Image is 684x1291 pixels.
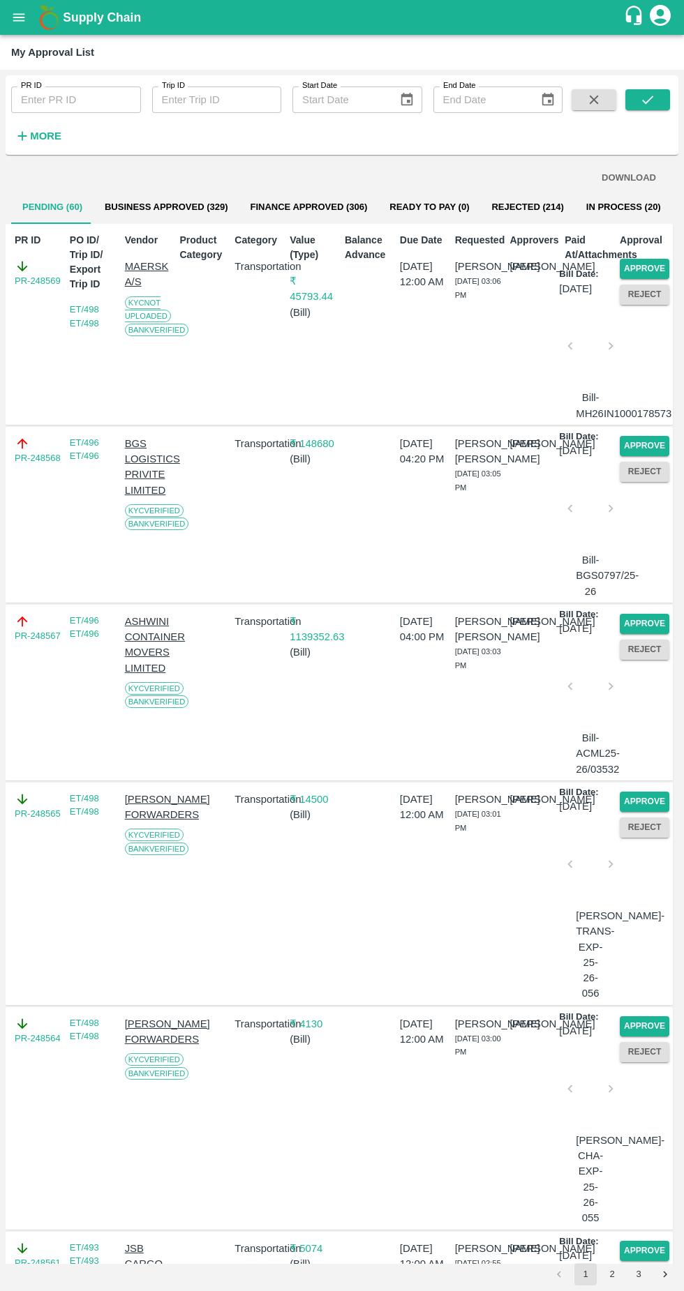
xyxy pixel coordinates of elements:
[510,614,559,629] p: [PERSON_NAME]
[290,807,339,822] p: ( Bill )
[70,304,99,329] a: ET/498 ET/498
[559,786,598,799] p: Bill Date:
[601,1263,623,1285] button: Go to page 2
[290,1032,339,1047] p: ( Bill )
[235,233,284,248] p: Category
[559,1023,592,1039] p: [DATE]
[455,1259,501,1281] span: [DATE] 02:55 PM
[125,436,174,498] p: BGS LOGISTICS PRIVITE LIMITED
[576,390,605,421] p: Bill-MH26IN1000178573
[576,552,605,599] p: Bill- BGS0797/25-26
[15,274,61,288] a: PR-248569
[455,792,505,807] p: [PERSON_NAME]
[235,792,284,807] p: Transportation
[290,614,339,645] p: ₹ 1139352.63
[574,1263,597,1285] button: page 1
[239,190,378,224] button: Finance Approved (306)
[400,233,449,248] p: Due Date
[290,273,339,305] p: ₹ 45793.44
[15,451,61,465] a: PR-248568
[70,437,99,462] a: ET/496 ET/496
[63,10,141,24] b: Supply Chain
[620,285,669,305] button: Reject
[125,504,184,517] span: KYC Verified
[15,807,61,821] a: PR-248565
[11,86,141,113] input: Enter PR ID
[70,793,99,817] a: ET/498 ET/498
[455,469,501,492] span: [DATE] 03:05 PM
[620,233,669,248] p: Approval
[443,80,475,91] label: End Date
[620,817,669,838] button: Reject
[302,80,337,91] label: Start Date
[400,1016,449,1048] p: [DATE] 12:00 AM
[455,647,501,670] span: [DATE] 03:03 PM
[290,792,339,807] p: ₹ 14500
[125,614,174,676] p: ASHWINI CONTAINER MOVERS LIMITED
[535,86,561,113] button: Choose date
[70,1242,99,1267] a: ET/493 ET/493
[559,1248,592,1263] p: [DATE]
[576,1133,605,1226] p: [PERSON_NAME]-CHA-EXP-25-26-055
[11,190,94,224] button: Pending (60)
[648,3,673,32] div: account of current user
[290,233,339,262] p: Value (Type)
[11,43,94,61] div: My Approval List
[125,296,171,323] span: KYC Not Uploaded
[620,614,669,634] button: Approve
[35,3,63,31] img: logo
[11,124,65,148] button: More
[30,130,61,142] strong: More
[596,166,662,190] button: DOWNLOAD
[559,268,598,281] p: Bill Date:
[235,614,284,629] p: Transportation
[125,1053,184,1066] span: KYC Verified
[290,451,339,467] p: ( Bill )
[15,1032,61,1045] a: PR-248564
[455,810,501,832] span: [DATE] 03:01 PM
[559,621,592,636] p: [DATE]
[546,1263,678,1285] nav: pagination navigation
[455,436,505,467] p: [PERSON_NAME] [PERSON_NAME]
[70,615,99,640] a: ET/496 ET/496
[292,86,388,113] input: Start Date
[125,682,184,695] span: KYC Verified
[455,1034,501,1057] span: [DATE] 03:00 PM
[400,436,449,467] p: [DATE] 04:20 PM
[559,1011,598,1024] p: Bill Date:
[433,86,529,113] input: End Date
[627,1263,650,1285] button: Go to page 3
[345,233,394,262] p: Balance Advance
[510,233,559,248] p: Approvers
[576,908,605,1002] p: [PERSON_NAME]-TRANS-EXP-25-26-056
[15,629,61,643] a: PR-248567
[125,695,189,708] span: Bank Verified
[152,86,282,113] input: Enter Trip ID
[63,8,623,27] a: Supply Chain
[623,5,648,30] div: customer-support
[125,829,184,841] span: KYC Verified
[620,1042,669,1062] button: Reject
[620,792,669,812] button: Approve
[15,1256,61,1270] a: PR-248561
[235,436,284,451] p: Transportation
[559,281,592,296] p: [DATE]
[576,730,605,777] p: Bill-ACML25-26/03532
[125,324,189,336] span: Bank Verified
[565,233,614,262] p: Paid At/Attachments
[21,80,42,91] label: PR ID
[620,436,669,456] button: Approve
[125,518,189,530] span: Bank Verified
[125,1067,189,1080] span: Bank Verified
[70,233,119,292] p: PO ID/ Trip ID/ Export Trip ID
[179,233,229,262] p: Product Category
[559,799,592,814] p: [DATE]
[125,233,174,248] p: Vendor
[510,792,559,807] p: [PERSON_NAME]
[620,1016,669,1036] button: Approve
[125,259,174,290] p: MAERSK A/S
[400,792,449,823] p: [DATE] 12:00 AM
[125,792,174,823] p: [PERSON_NAME] FORWARDERS
[290,1256,339,1271] p: ( Bill )
[400,614,449,645] p: [DATE] 04:00 PM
